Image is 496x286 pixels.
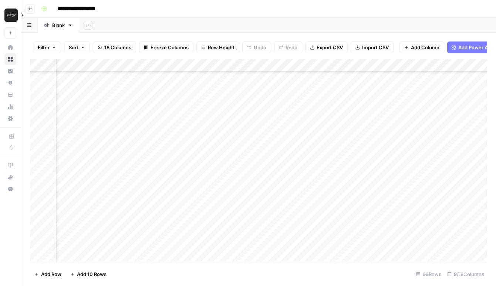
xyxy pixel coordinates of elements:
[4,77,16,89] a: Opportunities
[351,41,394,53] button: Import CSV
[5,172,16,183] div: What's new?
[196,41,239,53] button: Row Height
[208,44,234,51] span: Row Height
[66,268,111,280] button: Add 10 Rows
[41,270,61,278] span: Add Row
[4,171,16,183] button: What's new?
[305,41,348,53] button: Export CSV
[4,101,16,113] a: Usage
[4,53,16,65] a: Browse
[4,183,16,195] button: Help + Support
[4,41,16,53] a: Home
[139,41,193,53] button: Freeze Columns
[33,41,61,53] button: Filter
[4,65,16,77] a: Insights
[4,9,18,22] img: Klaviyo Logo
[38,44,50,51] span: Filter
[242,41,271,53] button: Undo
[4,89,16,101] a: Your Data
[77,270,107,278] span: Add 10 Rows
[4,159,16,171] a: AirOps Academy
[93,41,136,53] button: 18 Columns
[64,41,90,53] button: Sort
[286,44,297,51] span: Redo
[317,44,343,51] span: Export CSV
[413,268,444,280] div: 99 Rows
[104,44,131,51] span: 18 Columns
[399,41,444,53] button: Add Column
[274,41,302,53] button: Redo
[30,268,66,280] button: Add Row
[69,44,78,51] span: Sort
[254,44,266,51] span: Undo
[444,268,487,280] div: 9/18 Columns
[151,44,189,51] span: Freeze Columns
[4,6,16,24] button: Workspace: Klaviyo
[4,113,16,124] a: Settings
[52,21,65,29] div: Blank
[411,44,439,51] span: Add Column
[362,44,389,51] span: Import CSV
[38,18,79,33] a: Blank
